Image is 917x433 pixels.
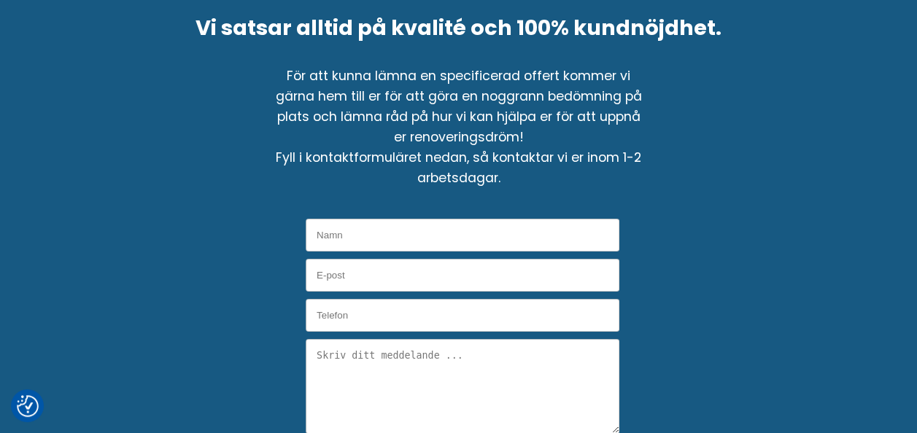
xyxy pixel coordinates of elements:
[306,259,619,292] input: E-post
[17,395,39,417] button: Samtyckesinställningar
[306,219,619,251] input: Namn
[275,66,642,188] p: För att kunna lämna en specificerad offert kommer vi gärna hem till er för att göra en noggrann b...
[196,13,721,42] h5: Vi satsar alltid på kvalité och 100% kundnöjdhet.
[306,299,619,332] input: Telefon
[17,395,39,417] img: Revisit consent button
